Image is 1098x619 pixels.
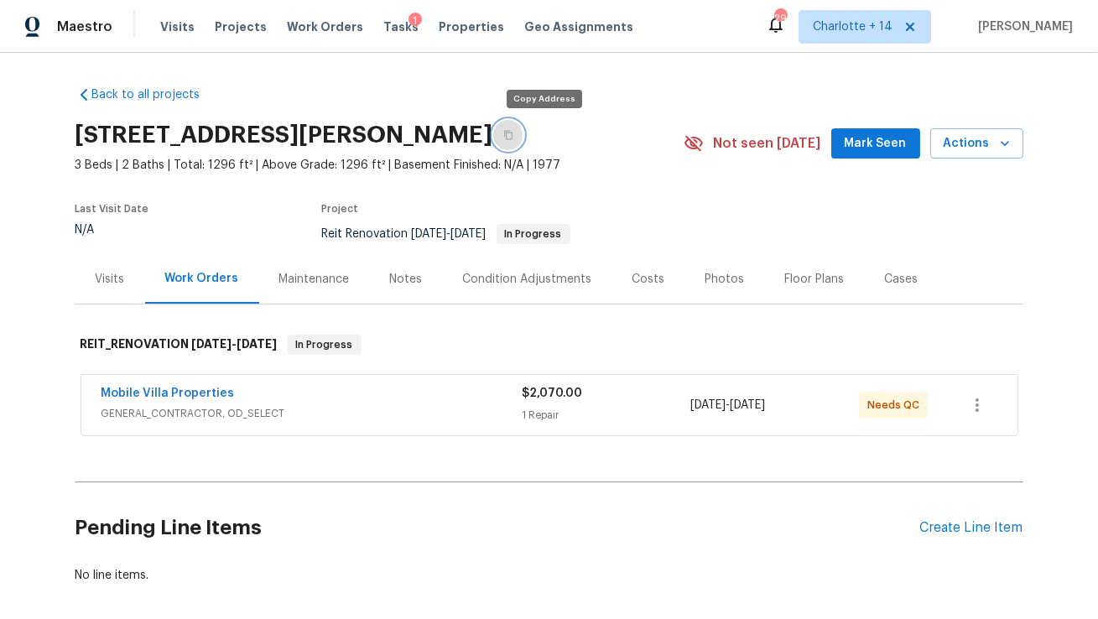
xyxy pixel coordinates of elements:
[523,388,583,399] span: $2,070.00
[322,228,570,240] span: Reit Renovation
[237,338,278,350] span: [DATE]
[215,18,267,35] span: Projects
[75,204,149,214] span: Last Visit Date
[831,128,920,159] button: Mark Seen
[75,157,684,174] span: 3 Beds | 2 Baths | Total: 1296 ft² | Above Grade: 1296 ft² | Basement Finished: N/A | 1977
[390,271,423,288] div: Notes
[867,397,926,414] span: Needs QC
[75,127,493,143] h2: [STREET_ADDRESS][PERSON_NAME]
[412,228,487,240] span: -
[192,338,232,350] span: [DATE]
[322,204,359,214] span: Project
[451,228,487,240] span: [DATE]
[439,18,504,35] span: Properties
[785,271,845,288] div: Floor Plans
[705,271,745,288] div: Photos
[690,397,765,414] span: -
[885,271,918,288] div: Cases
[75,489,920,567] h2: Pending Line Items
[412,228,447,240] span: [DATE]
[383,21,419,33] span: Tasks
[75,567,1023,584] div: No line items.
[523,407,691,424] div: 1 Repair
[75,224,149,236] div: N/A
[971,18,1073,35] span: [PERSON_NAME]
[289,336,360,353] span: In Progress
[730,399,765,411] span: [DATE]
[845,133,907,154] span: Mark Seen
[498,229,569,239] span: In Progress
[944,133,1010,154] span: Actions
[690,399,726,411] span: [DATE]
[96,271,125,288] div: Visits
[714,135,821,152] span: Not seen [DATE]
[75,318,1023,372] div: REIT_RENOVATION [DATE]-[DATE]In Progress
[101,388,235,399] a: Mobile Villa Properties
[81,335,278,355] h6: REIT_RENOVATION
[774,10,786,27] div: 295
[463,271,592,288] div: Condition Adjustments
[165,270,239,287] div: Work Orders
[57,18,112,35] span: Maestro
[279,271,350,288] div: Maintenance
[101,405,523,422] span: GENERAL_CONTRACTOR, OD_SELECT
[408,13,422,29] div: 1
[160,18,195,35] span: Visits
[930,128,1023,159] button: Actions
[920,520,1023,536] div: Create Line Item
[524,18,633,35] span: Geo Assignments
[632,271,665,288] div: Costs
[192,338,278,350] span: -
[813,18,892,35] span: Charlotte + 14
[287,18,363,35] span: Work Orders
[75,86,237,103] a: Back to all projects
